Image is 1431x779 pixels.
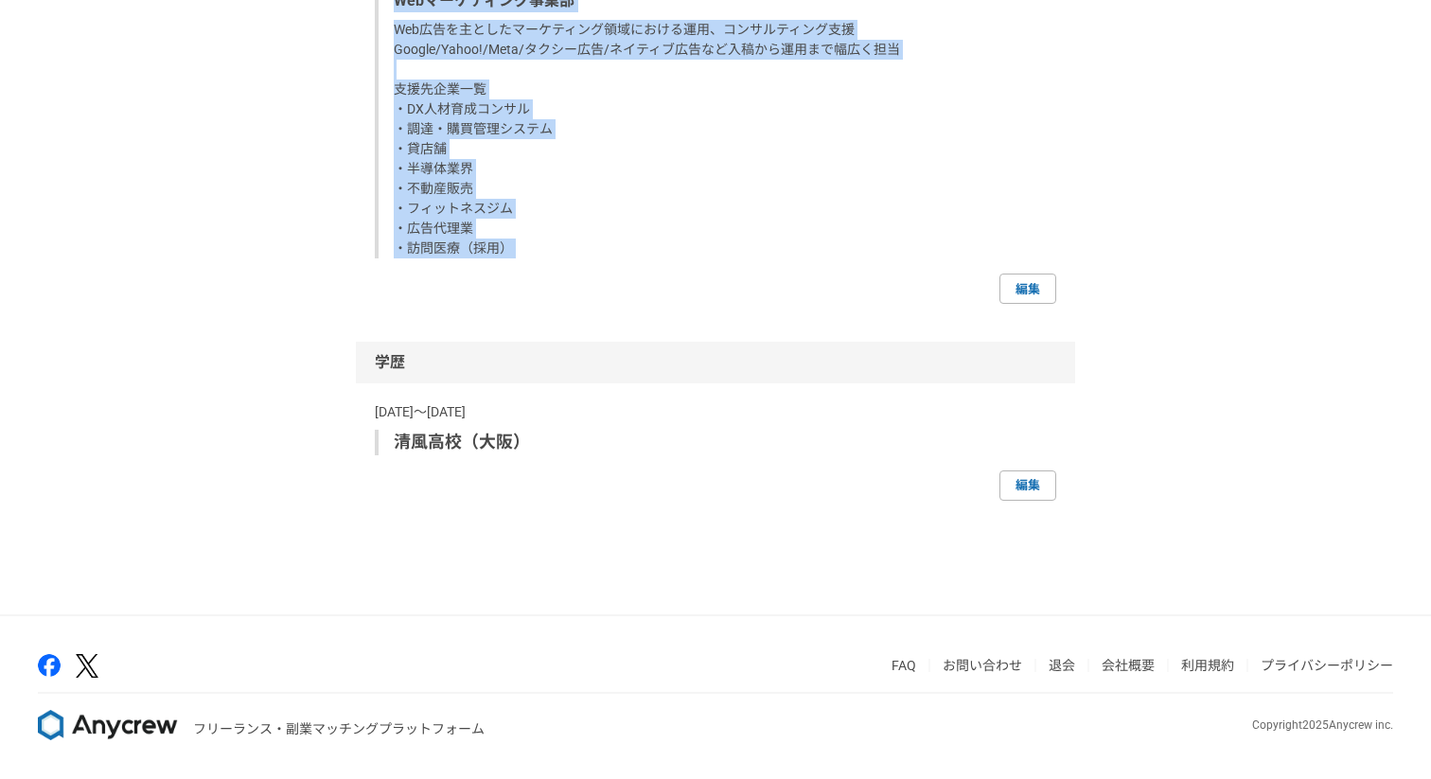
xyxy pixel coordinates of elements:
[394,20,1041,258] p: Web広告を主としたマーケティング領域における運用、コンサルティング支援 Google/Yahoo!/Meta/タクシー広告/ネイティブ広告など入稿から運用まで幅広く担当 支援先企業一覧 ・DX...
[356,342,1075,383] div: 学歴
[38,710,178,740] img: 8DqYSo04kwAAAAASUVORK5CYII=
[999,470,1056,501] a: 編集
[943,658,1022,673] a: お問い合わせ
[892,658,916,673] a: FAQ
[38,654,61,677] img: facebook-2adfd474.png
[1261,658,1393,673] a: プライバシーポリシー
[1102,658,1155,673] a: 会社概要
[193,719,485,739] p: フリーランス・副業マッチングプラットフォーム
[999,274,1056,304] a: 編集
[375,402,1056,422] p: [DATE]〜[DATE]
[394,430,1041,455] p: 清風高校（大阪）
[1049,658,1075,673] a: 退会
[76,654,98,678] img: x-391a3a86.png
[1181,658,1234,673] a: 利用規約
[1252,717,1393,734] p: Copyright 2025 Anycrew inc.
